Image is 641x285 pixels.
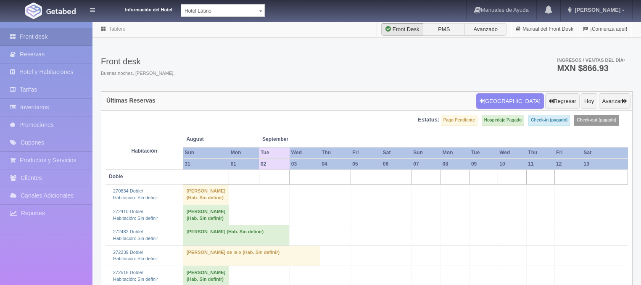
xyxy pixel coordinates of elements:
[229,158,259,170] th: 01
[381,23,423,36] label: Front Desk
[320,147,351,158] th: Thu
[498,147,526,158] th: Wed
[498,158,526,170] th: 10
[259,158,290,170] th: 02
[381,147,412,158] th: Sat
[470,147,498,158] th: Tue
[320,158,351,170] th: 04
[582,147,628,158] th: Sat
[101,57,174,66] h3: Front desk
[581,93,597,109] button: Hoy
[185,5,253,17] span: Hotel Latino
[554,147,582,158] th: Fri
[412,147,441,158] th: Sun
[113,270,158,282] a: 272518 Doble/Habitación: Sin definir
[262,136,317,143] span: September
[441,158,470,170] th: 08
[132,148,157,154] strong: Habitación
[101,70,174,77] span: Buenas noches, [PERSON_NAME].
[557,64,625,72] h3: MXN $866.93
[351,158,381,170] th: 05
[113,209,158,221] a: 272410 Doble/Habitación: Sin definir
[290,158,320,170] th: 03
[423,23,465,36] label: PMS
[582,158,628,170] th: 13
[554,158,582,170] th: 12
[441,115,477,126] label: Pago Pendiente
[526,158,554,170] th: 11
[109,26,125,32] a: Tablero
[183,245,320,266] td: [PERSON_NAME] de la o (Hab. Sin definir)
[25,3,42,19] img: Getabed
[46,8,76,14] img: Getabed
[105,4,172,13] dt: Información del Hotel
[545,93,579,109] button: Regresar
[418,116,439,124] label: Estatus:
[229,147,259,158] th: Mon
[526,147,554,158] th: Thu
[381,158,412,170] th: 06
[351,147,381,158] th: Fri
[183,158,229,170] th: 31
[183,185,229,205] td: [PERSON_NAME] (Hab. Sin definir)
[113,250,158,261] a: 272239 Doble/Habitación: Sin definir
[183,225,289,245] td: [PERSON_NAME] (Hab. Sin definir)
[412,158,441,170] th: 07
[476,93,544,109] button: [GEOGRAPHIC_DATA]
[574,115,619,126] label: Check-out (pagado)
[186,136,256,143] span: August
[578,21,632,37] a: ¡Comienza aquí!
[511,21,578,37] a: Manual del Front Desk
[557,58,625,63] span: Ingresos / Ventas del día
[183,147,229,158] th: Sun
[470,158,498,170] th: 09
[290,147,320,158] th: Wed
[109,174,123,179] b: Doble
[572,7,620,13] span: [PERSON_NAME]
[599,93,630,109] button: Avanzar
[181,4,265,17] a: Hotel Latino
[482,115,524,126] label: Hospedaje Pagado
[259,147,290,158] th: Tue
[113,188,158,200] a: 270834 Doble/Habitación: Sin definir
[113,229,158,241] a: 272482 Doble/Habitación: Sin definir
[183,205,229,225] td: [PERSON_NAME] (Hab. Sin definir)
[464,23,506,36] label: Avanzado
[528,115,570,126] label: Check-in (pagado)
[441,147,470,158] th: Mon
[106,98,156,104] h4: Últimas Reservas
